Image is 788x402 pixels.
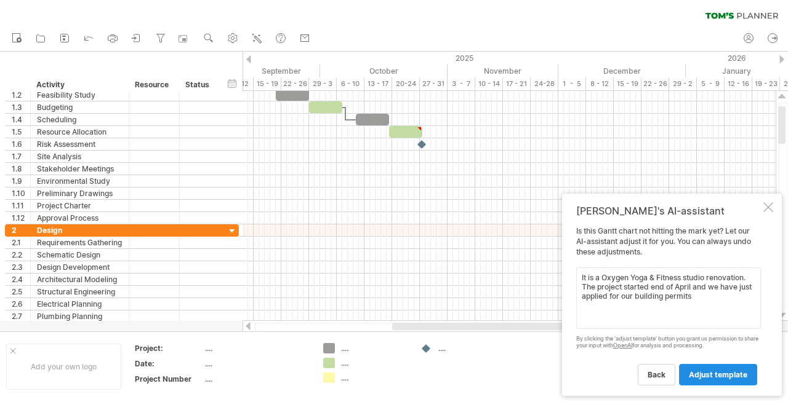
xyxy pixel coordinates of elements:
[337,77,364,90] div: 6 - 10
[503,77,531,90] div: 17 - 21
[689,370,747,379] span: adjust template
[281,77,309,90] div: 22 - 26
[576,336,761,349] div: By clicking the 'adjust template' button you grant us permission to share your input with for ana...
[341,343,408,353] div: ....
[752,77,780,90] div: 19 - 23
[37,138,123,150] div: Risk Assessment
[12,138,30,150] div: 1.6
[205,358,308,369] div: ....
[364,77,392,90] div: 13 - 17
[12,101,30,113] div: 1.3
[341,372,408,383] div: ....
[37,212,123,224] div: Approval Process
[420,77,448,90] div: 27 - 31
[12,286,30,298] div: 2.5
[392,77,420,90] div: 20-24
[586,77,614,90] div: 8 - 12
[37,187,123,199] div: Preliminary Drawings
[37,249,123,261] div: Schematic Design
[37,200,123,211] div: Project Charter
[135,358,203,369] div: Date:
[576,226,761,385] div: Is this Gantt chart not hitting the mark yet? Let our AI-assistant adjust it for you. You can alw...
[448,65,558,77] div: November 2025
[320,65,448,77] div: October 2025
[37,151,123,162] div: Site Analysis
[12,163,30,175] div: 1.8
[37,286,123,298] div: Structural Engineering
[648,370,665,379] span: back
[725,77,752,90] div: 12 - 16
[438,343,505,353] div: ....
[36,79,122,91] div: Activity
[135,343,203,353] div: Project:
[12,200,30,211] div: 1.11
[198,65,320,77] div: September 2025
[12,175,30,187] div: 1.9
[6,344,121,390] div: Add your own logo
[37,101,123,113] div: Budgeting
[12,151,30,162] div: 1.7
[37,237,123,248] div: Requirements Gathering
[613,342,632,349] a: OpenAI
[12,224,30,236] div: 2
[12,249,30,261] div: 2.2
[12,212,30,224] div: 1.12
[254,77,281,90] div: 15 - 19
[475,77,503,90] div: 10 - 14
[531,77,558,90] div: 24-28
[135,374,203,384] div: Project Number
[12,237,30,248] div: 2.1
[558,77,586,90] div: 1 - 5
[697,77,725,90] div: 5 - 9
[37,114,123,125] div: Scheduling
[638,364,675,385] a: back
[205,343,308,353] div: ....
[12,298,30,310] div: 2.6
[37,274,123,285] div: Architectural Modeling
[679,364,757,385] a: adjust template
[37,310,123,322] div: Plumbing Planning
[185,79,212,91] div: Status
[37,126,123,138] div: Resource Allocation
[576,205,761,217] div: [PERSON_NAME]'s AI-assistant
[12,187,30,199] div: 1.10
[669,77,697,90] div: 29 - 2
[12,126,30,138] div: 1.5
[37,175,123,187] div: Environmental Study
[205,374,308,384] div: ....
[558,65,686,77] div: December 2025
[309,77,337,90] div: 29 - 3
[37,298,123,310] div: Electrical Planning
[37,163,123,175] div: Stakeholder Meetings
[37,261,123,273] div: Design Development
[12,89,30,101] div: 1.2
[12,310,30,322] div: 2.7
[12,114,30,125] div: 1.4
[37,224,123,236] div: Design
[614,77,641,90] div: 15 - 19
[448,77,475,90] div: 3 - 7
[12,274,30,285] div: 2.4
[12,261,30,273] div: 2.3
[37,89,123,101] div: Feasibility Study
[135,79,172,91] div: Resource
[641,77,669,90] div: 22 - 26
[341,358,408,368] div: ....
